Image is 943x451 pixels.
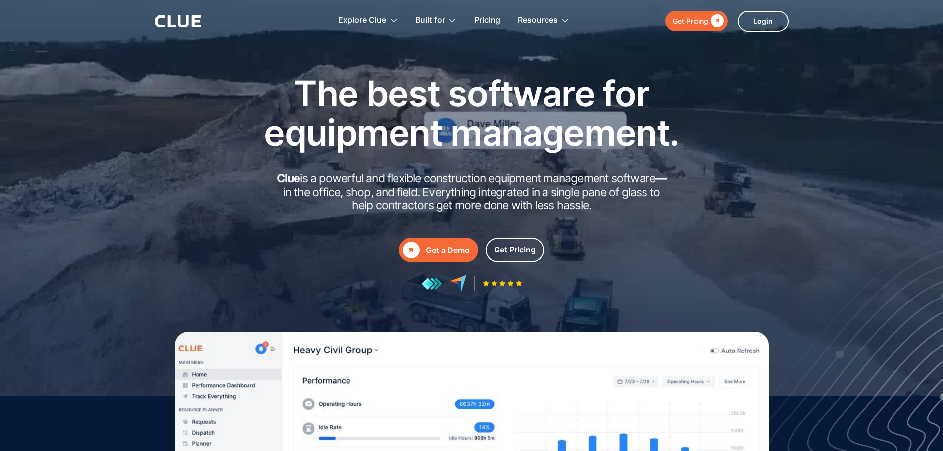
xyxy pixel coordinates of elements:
[494,244,536,256] div: Get Pricing
[274,172,670,213] h2: is a powerful and flexible construction equipment management software in the office, shop, and fi...
[518,5,558,36] div: Resources
[399,238,478,262] a: Get a Demo
[708,15,724,27] div: 
[665,11,728,31] a: Get Pricing
[338,5,386,36] div: Explore Clue
[415,5,457,36] div: Built for
[673,15,708,27] div: Get Pricing
[421,277,442,290] img: reviews at getapp
[518,5,570,36] div: Resources
[338,5,398,36] div: Explore Clue
[474,5,500,36] a: Pricing
[738,11,789,32] a: Login
[449,275,467,292] img: reviews at capterra
[249,74,695,152] h1: The best software for equipment management.
[403,242,420,258] div: 
[277,171,300,185] strong: Clue
[415,5,445,36] div: Built for
[655,171,666,185] strong: —
[483,280,522,287] img: Five-star rating icon
[486,238,544,262] a: Get Pricing
[426,244,470,256] div: Get a Demo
